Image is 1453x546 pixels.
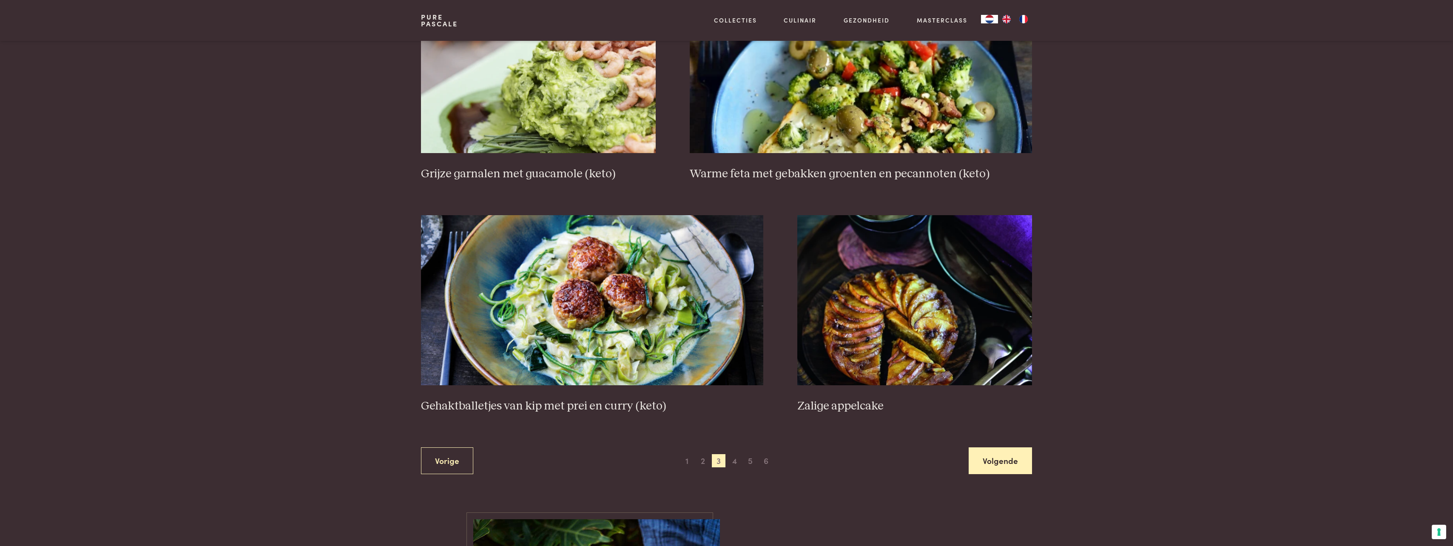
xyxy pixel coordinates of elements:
[981,15,998,23] a: NL
[797,215,1032,385] img: Zalige appelcake
[696,454,710,468] span: 2
[714,16,757,25] a: Collecties
[421,14,458,27] a: PurePascale
[969,447,1032,474] a: Volgende
[917,16,967,25] a: Masterclass
[421,215,763,385] img: Gehaktballetjes van kip met prei en curry (keto)
[759,454,773,468] span: 6
[981,15,998,23] div: Language
[743,454,757,468] span: 5
[421,167,656,182] h3: Grijze garnalen met guacamole (keto)
[680,454,694,468] span: 1
[844,16,890,25] a: Gezondheid
[797,215,1032,413] a: Zalige appelcake Zalige appelcake
[421,399,763,414] h3: Gehaktballetjes van kip met prei en curry (keto)
[712,454,725,468] span: 3
[998,15,1032,23] ul: Language list
[728,454,741,468] span: 4
[797,399,1032,414] h3: Zalige appelcake
[998,15,1015,23] a: EN
[784,16,816,25] a: Culinair
[1432,525,1446,539] button: Uw voorkeuren voor toestemming voor trackingtechnologieën
[981,15,1032,23] aside: Language selected: Nederlands
[690,167,1032,182] h3: Warme feta met gebakken groenten en pecannoten (keto)
[1015,15,1032,23] a: FR
[421,215,763,413] a: Gehaktballetjes van kip met prei en curry (keto) Gehaktballetjes van kip met prei en curry (keto)
[421,447,473,474] a: Vorige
